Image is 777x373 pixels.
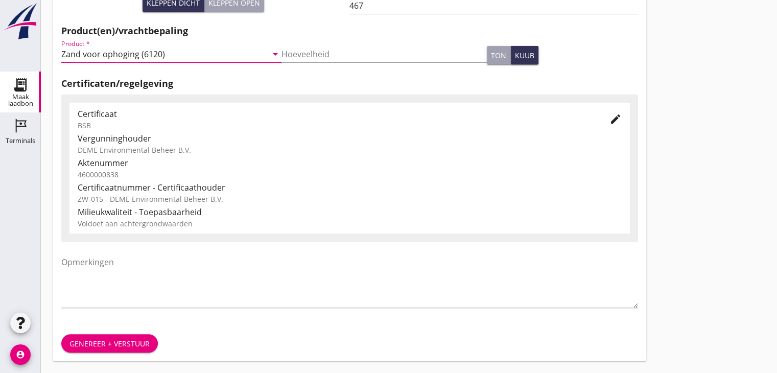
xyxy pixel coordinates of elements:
[269,48,281,60] i: arrow_drop_down
[10,344,31,365] i: account_circle
[78,218,622,229] div: Voldoet aan achtergrondwaarden
[6,137,35,144] div: Terminals
[491,50,506,61] div: ton
[61,24,638,38] h2: Product(en)/vrachtbepaling
[61,77,638,90] h2: Certificaten/regelgeving
[78,108,593,120] div: Certificaat
[78,206,622,218] div: Milieukwaliteit - Toepasbaarheid
[78,157,622,169] div: Aktenummer
[487,46,511,64] button: ton
[515,50,534,61] div: kuub
[61,46,267,62] input: Product *
[78,181,622,194] div: Certificaatnummer - Certificaathouder
[609,113,622,125] i: edit
[61,254,638,308] textarea: Opmerkingen
[78,169,622,180] div: 4600000838
[2,3,39,40] img: logo-small.a267ee39.svg
[511,46,538,64] button: kuub
[69,338,150,349] div: Genereer + verstuur
[281,46,487,62] input: Hoeveelheid
[61,334,158,353] button: Genereer + verstuur
[78,194,622,204] div: ZW-015 - DEME Environmental Beheer B.V.
[78,132,622,145] div: Vergunninghouder
[78,120,593,131] div: BSB
[78,145,622,155] div: DEME Environmental Beheer B.V.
